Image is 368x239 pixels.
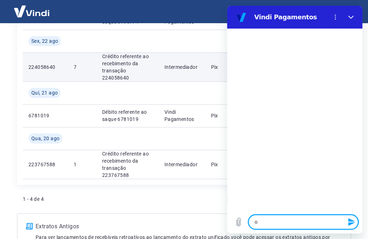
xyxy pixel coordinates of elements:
[211,112,238,119] p: Pix
[102,53,153,81] p: Crédito referente ao recebimento da transação 224058640
[31,89,58,96] span: Qui, 21 ago
[74,161,90,168] p: 1
[31,135,59,142] span: Qua, 20 ago
[31,37,58,45] span: Sex, 22 ago
[102,150,153,179] p: Crédito referente ao recebimento da transação 223767588
[211,161,238,168] p: Pix
[23,195,44,203] p: 1 - 4 de 4
[211,63,238,71] p: Pix
[36,222,342,231] p: Extratos Antigos
[102,108,153,123] p: Débito referente ao saque 6781019
[164,63,200,71] p: Intermediador
[164,108,200,123] p: Vindi Pagamentos
[26,223,33,229] img: ícone
[28,63,62,71] p: 224058640
[9,0,55,22] img: Vindi
[28,112,62,119] p: 6781019
[164,161,200,168] p: Intermediador
[28,161,62,168] p: 223767588
[227,6,362,233] iframe: Janela de mensagens
[74,63,90,71] p: 7
[224,190,345,208] ul: Pagination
